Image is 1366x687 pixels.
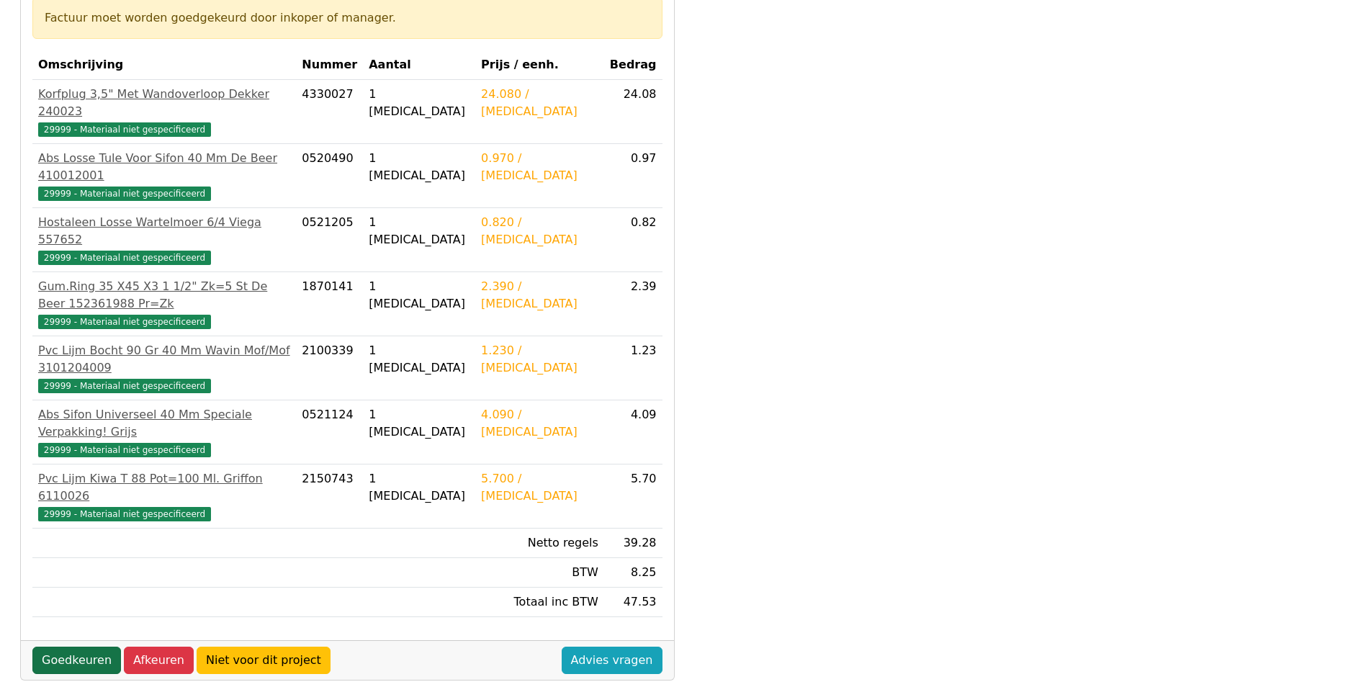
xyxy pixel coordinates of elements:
a: Gum.Ring 35 X45 X3 1 1/2" Zk=5 St De Beer 152361988 Pr=Zk29999 - Materiaal niet gespecificeerd [38,278,290,330]
div: 1 [MEDICAL_DATA] [369,214,469,248]
div: 5.700 / [MEDICAL_DATA] [481,470,598,505]
div: Abs Losse Tule Voor Sifon 40 Mm De Beer 410012001 [38,150,290,184]
a: Niet voor dit project [197,647,331,674]
td: Netto regels [475,529,604,558]
a: Goedkeuren [32,647,121,674]
a: Advies vragen [562,647,662,674]
div: 24.080 / [MEDICAL_DATA] [481,86,598,120]
span: 29999 - Materiaal niet gespecificeerd [38,315,211,329]
td: 4.09 [604,400,662,464]
th: Bedrag [604,50,662,80]
td: 8.25 [604,558,662,588]
td: 47.53 [604,588,662,617]
div: Hostaleen Losse Wartelmoer 6/4 Viega 557652 [38,214,290,248]
a: Korfplug 3,5" Met Wandoverloop Dekker 24002329999 - Materiaal niet gespecificeerd [38,86,290,138]
th: Aantal [363,50,475,80]
div: 1.230 / [MEDICAL_DATA] [481,342,598,377]
div: Pvc Lijm Kiwa T 88 Pot=100 Ml. Griffon 6110026 [38,470,290,505]
a: Abs Sifon Universeel 40 Mm Speciale Verpakking! Grijs29999 - Materiaal niet gespecificeerd [38,406,290,458]
th: Prijs / eenh. [475,50,604,80]
div: 0.820 / [MEDICAL_DATA] [481,214,598,248]
div: 0.970 / [MEDICAL_DATA] [481,150,598,184]
td: 2100339 [296,336,363,400]
span: 29999 - Materiaal niet gespecificeerd [38,187,211,201]
div: 2.390 / [MEDICAL_DATA] [481,278,598,313]
td: 0.97 [604,144,662,208]
td: 2.39 [604,272,662,336]
a: Pvc Lijm Bocht 90 Gr 40 Mm Wavin Mof/Mof 310120400929999 - Materiaal niet gespecificeerd [38,342,290,394]
span: 29999 - Materiaal niet gespecificeerd [38,443,211,457]
td: 24.08 [604,80,662,144]
th: Nummer [296,50,363,80]
th: Omschrijving [32,50,296,80]
div: Abs Sifon Universeel 40 Mm Speciale Verpakking! Grijs [38,406,290,441]
a: Afkeuren [124,647,194,674]
span: 29999 - Materiaal niet gespecificeerd [38,251,211,265]
td: 0520490 [296,144,363,208]
div: 1 [MEDICAL_DATA] [369,150,469,184]
td: Totaal inc BTW [475,588,604,617]
td: 1870141 [296,272,363,336]
a: Pvc Lijm Kiwa T 88 Pot=100 Ml. Griffon 611002629999 - Materiaal niet gespecificeerd [38,470,290,522]
div: Pvc Lijm Bocht 90 Gr 40 Mm Wavin Mof/Mof 3101204009 [38,342,290,377]
div: 1 [MEDICAL_DATA] [369,342,469,377]
div: Korfplug 3,5" Met Wandoverloop Dekker 240023 [38,86,290,120]
td: BTW [475,558,604,588]
span: 29999 - Materiaal niet gespecificeerd [38,122,211,137]
div: Gum.Ring 35 X45 X3 1 1/2" Zk=5 St De Beer 152361988 Pr=Zk [38,278,290,313]
td: 39.28 [604,529,662,558]
td: 2150743 [296,464,363,529]
div: 1 [MEDICAL_DATA] [369,406,469,441]
td: 0521124 [296,400,363,464]
span: 29999 - Materiaal niet gespecificeerd [38,379,211,393]
div: 4.090 / [MEDICAL_DATA] [481,406,598,441]
td: 0.82 [604,208,662,272]
span: 29999 - Materiaal niet gespecificeerd [38,507,211,521]
td: 1.23 [604,336,662,400]
div: 1 [MEDICAL_DATA] [369,86,469,120]
a: Abs Losse Tule Voor Sifon 40 Mm De Beer 41001200129999 - Materiaal niet gespecificeerd [38,150,290,202]
div: 1 [MEDICAL_DATA] [369,278,469,313]
td: 4330027 [296,80,363,144]
div: 1 [MEDICAL_DATA] [369,470,469,505]
a: Hostaleen Losse Wartelmoer 6/4 Viega 55765229999 - Materiaal niet gespecificeerd [38,214,290,266]
td: 0521205 [296,208,363,272]
div: Factuur moet worden goedgekeurd door inkoper of manager. [45,9,650,27]
td: 5.70 [604,464,662,529]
